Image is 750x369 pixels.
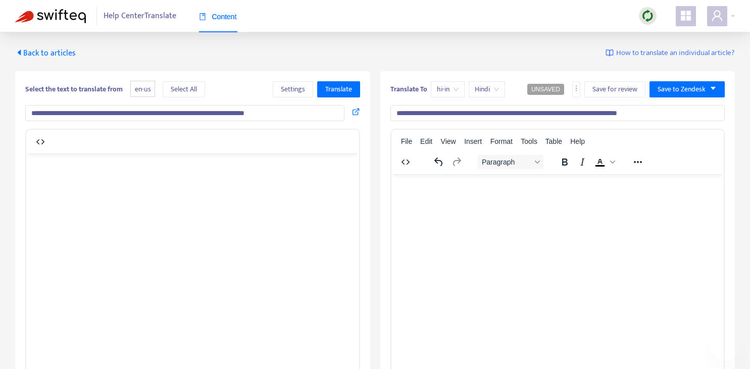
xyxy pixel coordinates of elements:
span: Help [570,137,585,145]
span: Hindi [475,82,499,97]
span: UNSAVED [531,86,560,93]
button: Select All [163,81,205,97]
span: View [441,137,456,145]
span: Content [199,13,237,21]
span: Format [490,137,513,145]
a: How to translate an individual article? [606,47,735,59]
span: Insert [464,137,482,145]
span: user [711,10,723,22]
button: Bold [556,155,573,169]
span: caret-down [710,85,717,92]
button: Save to Zendeskcaret-down [649,81,725,97]
span: Save to Zendesk [658,84,706,95]
button: Translate [317,81,360,97]
span: Help Center Translate [104,7,176,26]
span: more [573,85,580,92]
button: Block Paragraph [478,155,543,169]
button: Undo [430,155,447,169]
button: Italic [574,155,591,169]
span: book [199,13,206,20]
span: hi-in [437,82,459,97]
span: Tools [521,137,537,145]
button: Settings [273,81,313,97]
span: appstore [680,10,692,22]
span: Table [545,137,562,145]
b: Select the text to translate from [25,83,123,95]
button: Redo [448,155,465,169]
b: Translate To [390,83,427,95]
button: Reveal or hide additional toolbar items [629,155,646,169]
span: en-us [130,81,155,97]
button: Save for review [584,81,645,97]
img: image-link [606,49,614,57]
span: Select All [171,84,197,95]
span: Save for review [592,84,637,95]
span: Paragraph [482,158,531,166]
span: Settings [281,84,305,95]
div: Text color Black [591,155,617,169]
span: caret-left [15,48,23,57]
span: Back to articles [15,46,76,60]
button: more [572,81,580,97]
img: sync.dc5367851b00ba804db3.png [641,10,654,22]
span: Edit [420,137,432,145]
span: Translate [325,84,352,95]
img: Swifteq [15,9,86,23]
span: File [401,137,413,145]
span: How to translate an individual article? [616,47,735,59]
iframe: Button to launch messaging window [710,329,742,361]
